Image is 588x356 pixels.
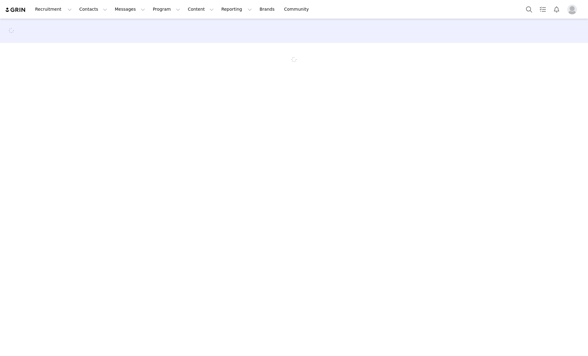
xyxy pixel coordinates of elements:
[111,2,149,16] button: Messages
[281,2,315,16] a: Community
[550,2,563,16] button: Notifications
[536,2,550,16] a: Tasks
[218,2,256,16] button: Reporting
[564,5,583,14] button: Profile
[522,2,536,16] button: Search
[5,7,26,13] img: grin logo
[184,2,217,16] button: Content
[567,5,577,14] img: placeholder-profile.jpg
[256,2,280,16] a: Brands
[76,2,111,16] button: Contacts
[149,2,184,16] button: Program
[31,2,75,16] button: Recruitment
